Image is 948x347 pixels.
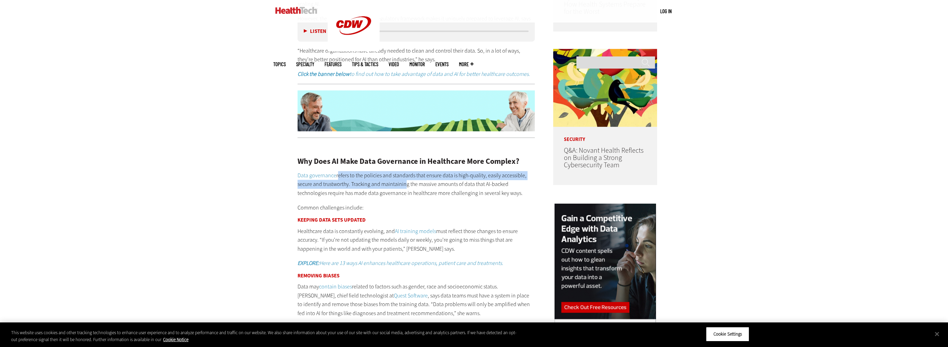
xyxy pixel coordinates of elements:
a: Video [389,62,399,67]
a: EXPLORE:Here are 13 ways AI enhances healthcare operations, patient care and treatments. [298,259,503,267]
span: More [459,62,473,67]
strong: Click the banner below [298,70,349,78]
a: More information about your privacy [163,337,188,342]
img: abstract illustration of a tree [553,49,657,127]
a: Features [325,62,342,67]
p: refers to the policies and standards that ensure data is high-quality, easily accessible, secure ... [298,171,535,198]
img: ht-dataandai-animated-2025-prepare-desktop [298,90,535,131]
strong: EXPLORE: [298,259,319,267]
p: Common challenges include: [298,203,535,212]
a: Quest Software [394,292,428,299]
button: Close [929,326,945,341]
button: Cookie Settings [706,327,749,341]
h2: Why Does AI Make Data Governance in Healthcare More Complex? [298,158,535,165]
img: Home [275,7,317,14]
a: Q&A: Novant Health Reflects on Building a Strong Cybersecurity Team [564,146,643,170]
a: CDW [328,46,380,53]
div: User menu [660,8,672,15]
div: This website uses cookies and other tracking technologies to enhance user experience and to analy... [11,329,521,343]
a: Data governance [298,172,336,179]
h3: Removing Biases [298,273,535,278]
p: Security [553,127,657,142]
em: to find out how to take advantage of data and AI for better healthcare outcomes. [298,70,530,78]
p: Data may related to factors such as gender, race and socioeconomic status. [PERSON_NAME], chief f... [298,282,535,318]
span: Specialty [296,62,314,67]
span: Topics [273,62,286,67]
a: Tips & Tactics [352,62,378,67]
img: data analytics right rail [555,204,656,336]
a: Click the banner belowto find out how to take advantage of data and AI for better healthcare outc... [298,70,530,78]
a: Events [435,62,449,67]
em: Here are 13 ways AI enhances healthcare operations, patient care and treatments. [298,259,503,267]
a: Log in [660,8,672,14]
p: Healthcare data is constantly evolving, and must reflect those changes to ensure accuracy. “If yo... [298,227,535,253]
a: MonITor [409,62,425,67]
a: AI training models [395,228,436,235]
h3: Keeping Data Sets Updated [298,217,535,223]
a: contain biases [319,283,352,290]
